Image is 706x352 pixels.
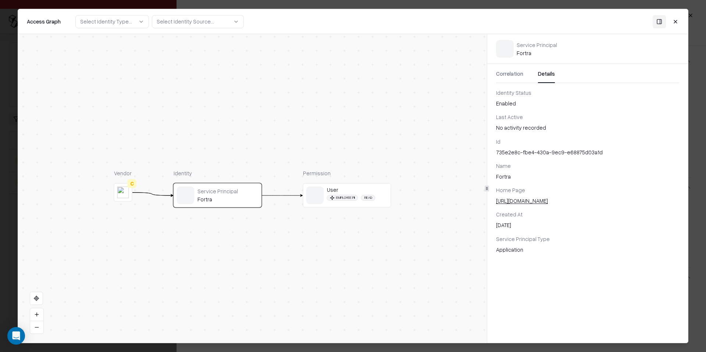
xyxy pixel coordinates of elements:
[517,41,557,48] div: Service Principal
[128,179,136,188] div: C
[496,211,679,218] div: Created At
[496,100,679,107] div: Enabled
[327,187,388,193] div: User
[653,15,666,28] button: Toggle Panel
[197,196,258,203] div: Fortra
[27,17,61,25] div: Access Graph
[75,15,149,28] button: Select Identity Type...
[174,169,262,177] div: Identity
[361,195,375,201] span: Read
[303,169,391,177] div: Permission
[327,195,358,201] span: Employee PII
[157,18,214,25] div: Select Identity Source...
[496,124,546,131] span: No activity recorded
[496,221,679,229] div: [DATE]
[496,137,679,145] div: Id
[538,70,555,83] button: Details
[114,169,132,177] div: Vendor
[152,15,244,28] button: Select Identity Source...
[496,113,679,121] div: Last Active
[496,235,679,243] div: Service Principal Type
[80,18,132,25] div: Select Identity Type...
[496,197,557,205] a: [URL][DOMAIN_NAME]
[496,173,679,180] div: Fortra
[499,43,511,55] img: entra
[496,89,679,97] div: Identity Status
[517,41,557,56] div: Fortra
[496,70,523,83] button: Correlation
[496,162,679,170] div: Name
[496,246,679,254] div: Application
[197,188,258,194] div: Service Principal
[496,186,679,194] div: Home Page
[496,148,679,156] div: 735e2e8c-fbe4-430a-9ec9-e68875d03a1d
